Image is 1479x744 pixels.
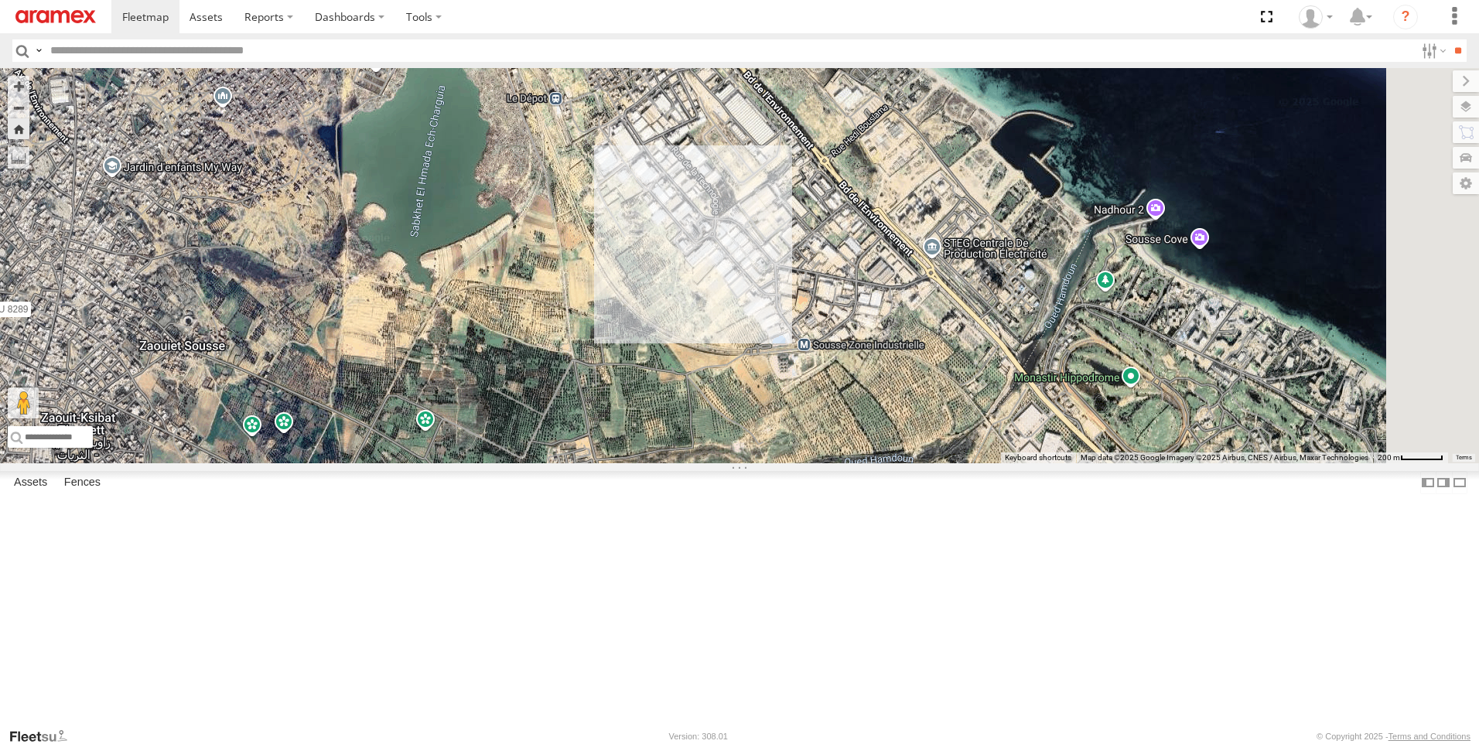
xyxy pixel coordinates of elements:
[8,387,39,418] button: Drag Pegman onto the map to open Street View
[32,39,45,62] label: Search Query
[1452,471,1467,493] label: Hide Summary Table
[1373,452,1448,463] button: Map Scale: 200 m per 52 pixels
[1420,471,1436,493] label: Dock Summary Table to the Left
[6,472,55,493] label: Assets
[9,729,80,744] a: Visit our Website
[1005,452,1071,463] button: Keyboard shortcuts
[1293,5,1338,29] div: Houssem Darouiche
[1081,453,1368,462] span: Map data ©2025 Google Imagery ©2025 Airbus, CNES / Airbus, Maxar Technologies
[1317,732,1470,741] div: © Copyright 2025 -
[8,147,29,169] label: Measure
[8,76,29,97] button: Zoom in
[8,118,29,139] button: Zoom Home
[1378,453,1400,462] span: 200 m
[8,97,29,118] button: Zoom out
[669,732,728,741] div: Version: 308.01
[1388,732,1470,741] a: Terms and Conditions
[1456,455,1472,461] a: Terms (opens in new tab)
[1416,39,1449,62] label: Search Filter Options
[1453,172,1479,194] label: Map Settings
[56,472,108,493] label: Fences
[15,10,96,23] img: aramex-logo.svg
[1436,471,1451,493] label: Dock Summary Table to the Right
[1393,5,1418,29] i: ?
